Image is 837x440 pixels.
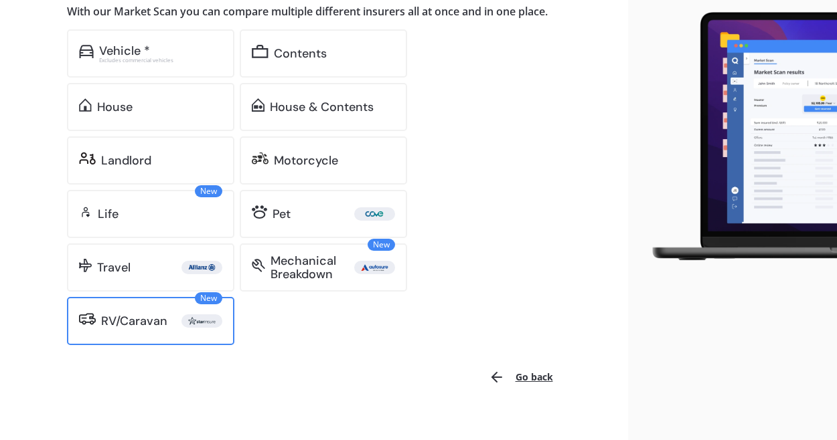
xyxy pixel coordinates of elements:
[252,205,267,219] img: pet.71f96884985775575a0d.svg
[99,44,150,58] div: Vehicle *
[274,47,327,60] div: Contents
[240,190,407,238] a: Pet
[368,239,395,251] span: New
[273,207,291,221] div: Pet
[101,154,151,167] div: Landlord
[270,100,374,114] div: House & Contents
[101,314,167,328] div: RV/Caravan
[97,261,131,274] div: Travel
[79,259,92,272] img: travel.bdda8d6aa9c3f12c5fe2.svg
[79,312,96,326] img: rv.0245371a01b30db230af.svg
[252,45,269,58] img: content.01f40a52572271636b6f.svg
[274,154,338,167] div: Motorcycle
[97,100,133,114] div: House
[252,152,269,165] img: motorbike.c49f395e5a6966510904.svg
[357,207,392,221] img: Cove.webp
[195,185,222,197] span: New
[252,98,264,112] img: home-and-contents.b802091223b8502ef2dd.svg
[252,259,265,272] img: mbi.6615ef239df2212c2848.svg
[195,292,222,304] span: New
[357,261,392,274] img: Autosure.webp
[184,261,220,274] img: Allianz.webp
[184,314,220,328] img: Star.webp
[79,152,96,165] img: landlord.470ea2398dcb263567d0.svg
[79,98,92,112] img: home.91c183c226a05b4dc763.svg
[79,45,94,58] img: car.f15378c7a67c060ca3f3.svg
[98,207,119,221] div: Life
[79,205,92,219] img: life.f720d6a2d7cdcd3ad642.svg
[99,58,222,63] div: Excludes commercial vehicles
[271,254,354,281] div: Mechanical Breakdown
[67,5,561,19] h4: With our Market Scan you can compare multiple different insurers all at once and in one place.
[481,361,561,393] button: Go back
